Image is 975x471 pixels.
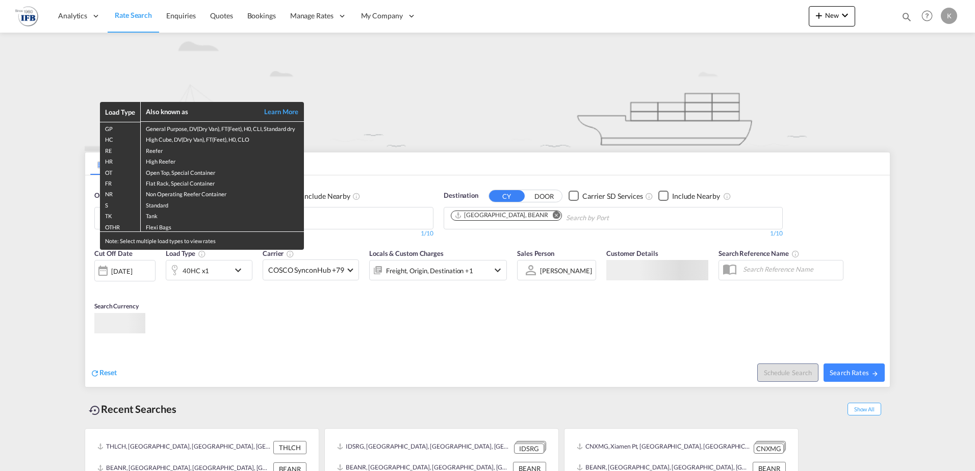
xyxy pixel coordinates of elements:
td: Non Operating Reefer Container [141,188,304,198]
td: NR [100,188,141,198]
td: OT [100,166,141,177]
td: RE [100,144,141,155]
td: TK [100,210,141,220]
td: Open Top, Special Container [141,166,304,177]
th: Load Type [100,102,141,122]
td: HR [100,155,141,166]
td: HC [100,133,141,144]
td: Standard [141,199,304,210]
td: Reefer [141,144,304,155]
td: S [100,199,141,210]
a: Learn More [253,107,299,116]
td: Tank [141,210,304,220]
td: Flat Rack, Special Container [141,177,304,188]
td: OTHR [100,221,141,232]
td: Flexi Bags [141,221,304,232]
td: General Purpose, DV(Dry Van), FT(Feet), H0, CLI, Standard dry [141,122,304,133]
td: GP [100,122,141,133]
td: FR [100,177,141,188]
td: High Cube, DV(Dry Van), FT(Feet), H0, CLO [141,133,304,144]
div: Note: Select multiple load types to view rates [100,232,304,250]
td: High Reefer [141,155,304,166]
div: Also known as [146,107,253,116]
